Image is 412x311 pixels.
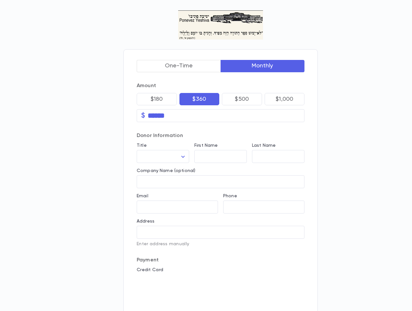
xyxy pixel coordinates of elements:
[137,132,304,139] p: Donor Information
[178,10,263,40] img: Logo
[137,168,195,173] label: Company Name (optional)
[137,267,304,272] p: Credit Card
[179,93,220,105] button: $360
[252,143,276,148] label: Last Name
[141,112,145,119] p: $
[223,193,237,199] label: Phone
[137,193,148,199] label: Email
[151,96,163,102] p: $180
[221,60,305,72] button: Monthly
[137,257,304,263] p: Payment
[137,143,147,148] label: Title
[137,219,154,224] label: Address
[137,150,189,163] div: ​
[137,83,304,89] p: Amount
[137,93,177,105] button: $180
[276,96,293,102] p: $1,000
[222,93,262,105] button: $500
[235,96,249,102] p: $500
[194,143,218,148] label: First Name
[265,93,305,105] button: $1,000
[137,241,304,247] p: Enter address manually
[192,96,206,102] p: $360
[137,60,221,72] button: One-Time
